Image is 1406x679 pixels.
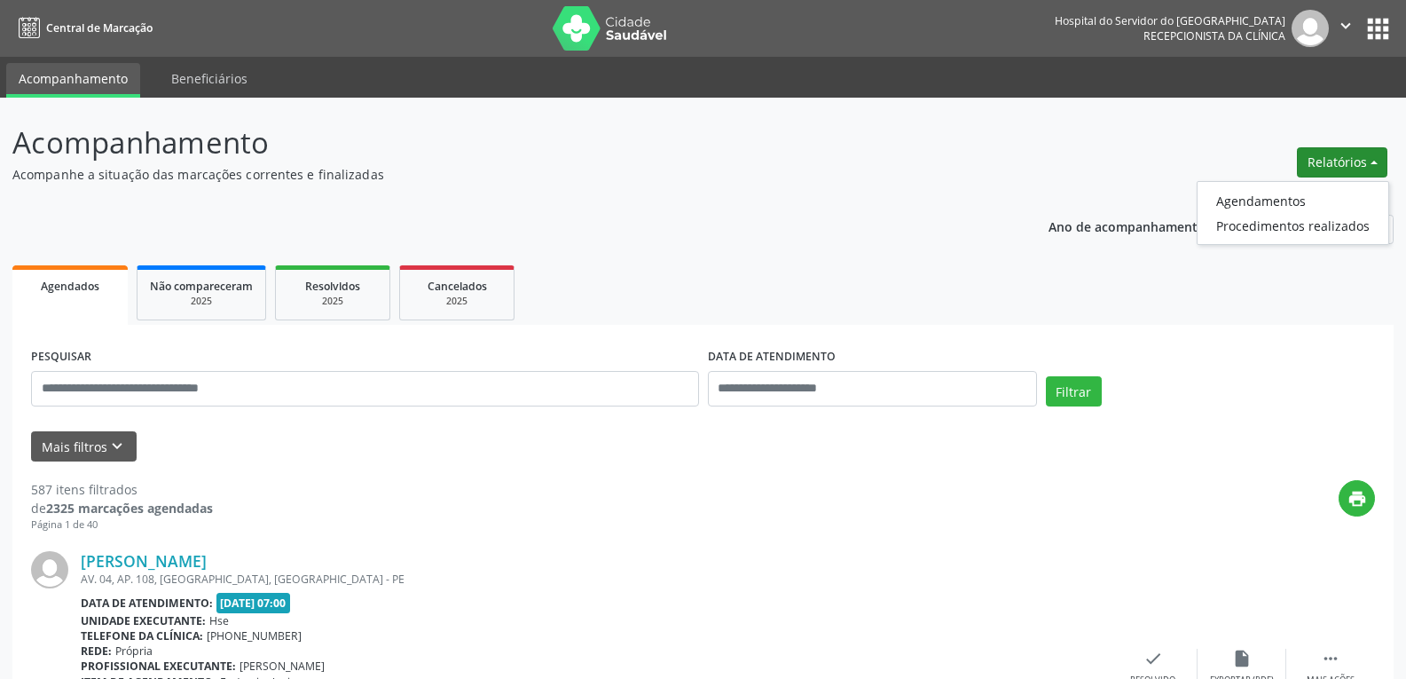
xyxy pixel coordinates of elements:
[1197,181,1389,245] ul: Relatórios
[31,480,213,499] div: 587 itens filtrados
[31,551,68,588] img: img
[81,643,112,659] b: Rede:
[1055,13,1285,28] div: Hospital do Servidor do [GEOGRAPHIC_DATA]
[288,295,377,308] div: 2025
[46,500,213,517] strong: 2325 marcações agendadas
[1143,28,1285,43] span: Recepcionista da clínica
[12,121,979,165] p: Acompanhamento
[1292,10,1329,47] img: img
[150,279,253,294] span: Não compareceram
[81,659,236,674] b: Profissional executante:
[412,295,501,308] div: 2025
[81,572,1109,587] div: AV. 04, AP. 108, [GEOGRAPHIC_DATA], [GEOGRAPHIC_DATA] - PE
[12,13,153,43] a: Central de Marcação
[1046,376,1102,407] button: Filtrar
[41,279,99,294] span: Agendados
[1339,480,1375,517] button: print
[107,437,127,456] i: keyboard_arrow_down
[31,431,137,462] button: Mais filtroskeyboard_arrow_down
[81,613,206,628] b: Unidade executante:
[240,659,325,674] span: [PERSON_NAME]
[31,499,213,517] div: de
[1198,213,1388,238] a: Procedimentos realizados
[81,596,213,611] b: Data de atendimento:
[115,643,153,659] span: Própria
[1321,649,1340,668] i: 
[1336,16,1355,36] i: 
[216,593,291,613] span: [DATE] 07:00
[1143,649,1163,668] i: check
[31,343,91,371] label: PESQUISAR
[46,20,153,36] span: Central de Marcação
[1363,13,1394,44] button: apps
[12,165,979,184] p: Acompanhe a situação das marcações correntes e finalizadas
[150,295,253,308] div: 2025
[81,628,203,643] b: Telefone da clínica:
[1347,489,1367,509] i: print
[305,279,360,294] span: Resolvidos
[207,628,302,643] span: [PHONE_NUMBER]
[81,551,207,571] a: [PERSON_NAME]
[1198,188,1388,213] a: Agendamentos
[428,279,487,294] span: Cancelados
[1232,649,1252,668] i: insert_drive_file
[1049,215,1206,237] p: Ano de acompanhamento
[6,63,140,98] a: Acompanhamento
[1297,147,1387,178] button: Relatórios
[159,63,260,94] a: Beneficiários
[209,613,229,628] span: Hse
[1329,10,1363,47] button: 
[708,343,836,371] label: DATA DE ATENDIMENTO
[31,517,213,533] div: Página 1 de 40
